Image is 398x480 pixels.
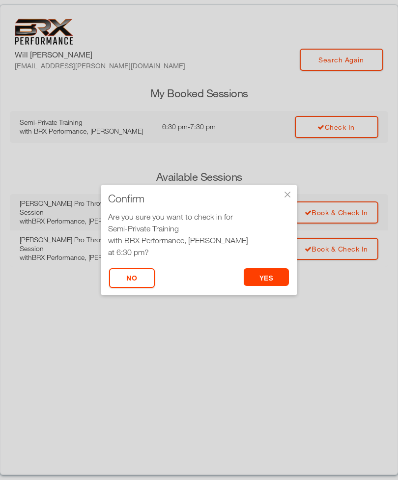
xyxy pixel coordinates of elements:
[283,190,292,199] div: ×
[108,194,144,203] span: Confirm
[244,268,289,286] button: yes
[108,211,290,258] div: Are you sure you want to check in for at 6:30 pm?
[108,234,290,246] div: with BRX Performance, [PERSON_NAME]
[108,223,290,234] div: Semi-Private Training
[109,268,155,288] button: No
